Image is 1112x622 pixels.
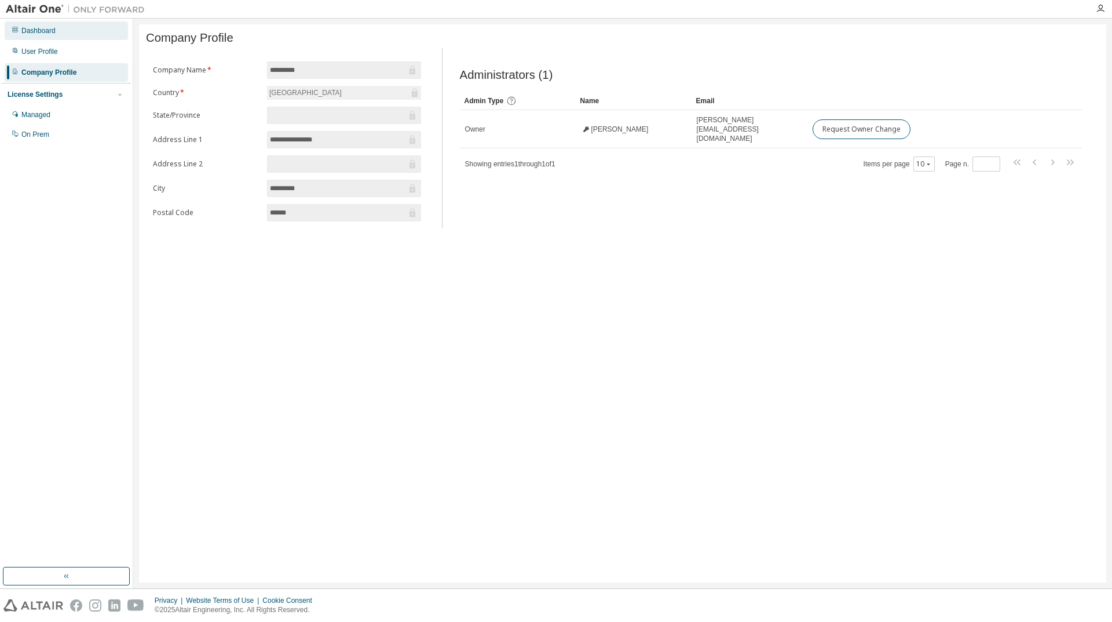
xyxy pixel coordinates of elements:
[262,596,319,605] div: Cookie Consent
[465,125,485,134] span: Owner
[153,184,260,193] label: City
[153,135,260,144] label: Address Line 1
[108,599,120,612] img: linkedin.svg
[813,119,910,139] button: Request Owner Change
[153,208,260,217] label: Postal Code
[153,111,260,120] label: State/Province
[146,31,233,45] span: Company Profile
[155,605,319,615] p: © 2025 Altair Engineering, Inc. All Rights Reserved.
[460,68,553,82] span: Administrators (1)
[21,110,50,119] div: Managed
[8,90,63,99] div: License Settings
[21,130,49,139] div: On Prem
[153,88,260,97] label: Country
[864,157,935,172] span: Items per page
[696,92,803,110] div: Email
[3,599,63,612] img: altair_logo.svg
[21,68,76,77] div: Company Profile
[153,159,260,169] label: Address Line 2
[127,599,144,612] img: youtube.svg
[465,160,555,168] span: Showing entries 1 through 1 of 1
[268,86,343,99] div: [GEOGRAPHIC_DATA]
[464,97,504,105] span: Admin Type
[6,3,151,15] img: Altair One
[267,86,421,100] div: [GEOGRAPHIC_DATA]
[21,26,56,35] div: Dashboard
[945,157,1000,172] span: Page n.
[916,159,932,169] button: 10
[70,599,82,612] img: facebook.svg
[591,125,649,134] span: [PERSON_NAME]
[155,596,186,605] div: Privacy
[580,92,687,110] div: Name
[89,599,101,612] img: instagram.svg
[21,47,58,56] div: User Profile
[697,115,802,143] span: [PERSON_NAME][EMAIL_ADDRESS][DOMAIN_NAME]
[153,66,260,75] label: Company Name
[186,596,262,605] div: Website Terms of Use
